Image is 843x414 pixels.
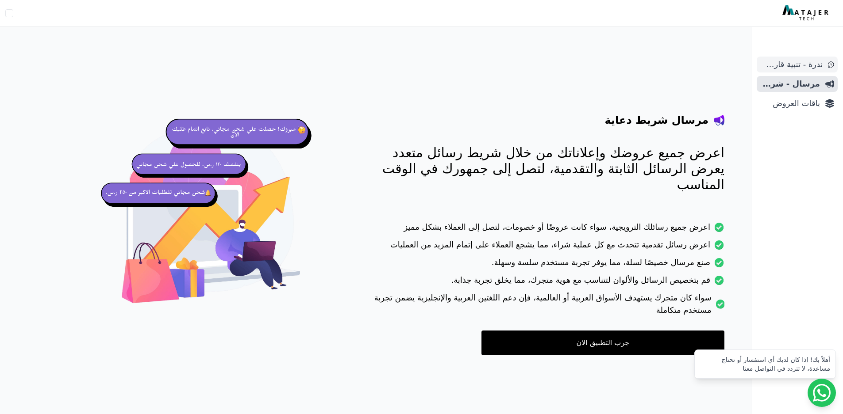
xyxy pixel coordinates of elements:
li: سواء كان متجرك يستهدف الأسواق العربية أو العالمية، فإن دعم اللغتين العربية والإنجليزية يضمن تجربة... [360,292,724,322]
a: جرب التطبيق الان [481,330,724,355]
div: أهلاً بك! إذا كان لديك أي استفسار أو تحتاج مساعدة، لا تتردد في التواصل معنا [700,355,830,373]
li: اعرض رسائل تقدمية تتحدث مع كل عملية شراء، مما يشجع العملاء على إتمام المزيد من العمليات [360,239,724,256]
h4: مرسال شريط دعاية [605,113,708,127]
img: MatajerTech Logo [782,5,831,21]
span: باقات العروض [760,97,820,110]
p: اعرض جميع عروضك وإعلاناتك من خلال شريط رسائل متعدد يعرض الرسائل الثابتة والتقدمية، لتصل إلى جمهور... [360,145,724,193]
img: hero [98,106,324,332]
li: اعرض جميع رسائلك الترويجية، سواء كانت عروضًا أو خصومات، لتصل إلى العملاء بشكل مميز [360,221,724,239]
li: صنع مرسال خصيصًا لسلة، مما يوفر تجربة مستخدم سلسة وسهلة. [360,256,724,274]
span: ندرة - تنبية قارب علي النفاذ [760,58,823,71]
li: قم بتخصيص الرسائل والألوان لتتناسب مع هوية متجرك، مما يخلق تجربة جذابة. [360,274,724,292]
span: مرسال - شريط دعاية [760,78,820,90]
